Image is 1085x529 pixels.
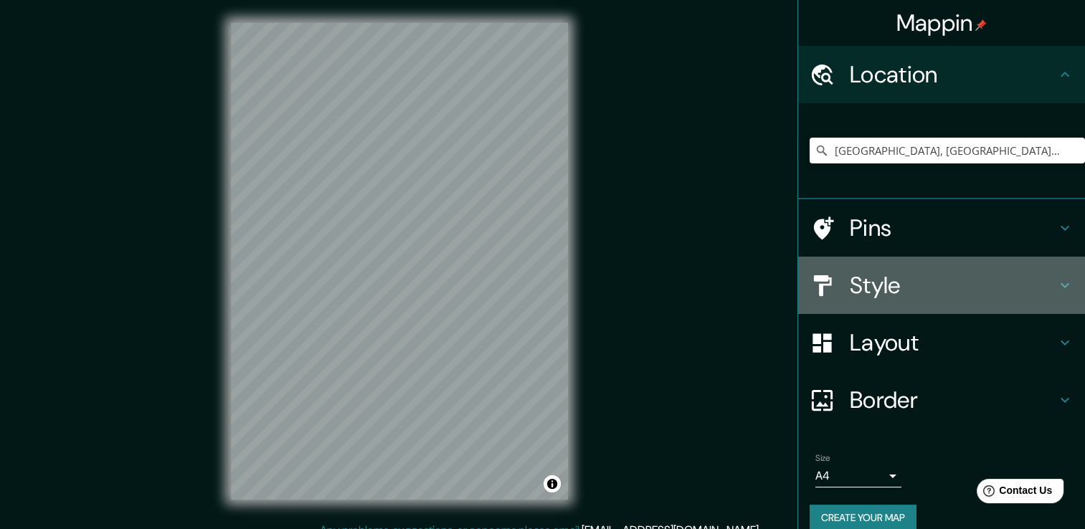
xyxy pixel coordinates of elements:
div: Pins [798,199,1085,257]
label: Size [815,452,830,464]
div: Style [798,257,1085,314]
img: pin-icon.png [975,19,987,31]
h4: Style [850,271,1056,300]
div: Location [798,46,1085,103]
h4: Mappin [896,9,987,37]
canvas: Map [231,23,568,500]
iframe: Help widget launcher [957,473,1069,513]
div: A4 [815,464,901,487]
h4: Border [850,386,1056,414]
input: Pick your city or area [810,138,1085,163]
div: Border [798,371,1085,429]
div: Layout [798,314,1085,371]
h4: Pins [850,214,1056,242]
button: Toggle attribution [544,475,561,492]
h4: Location [850,60,1056,89]
h4: Layout [850,328,1056,357]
